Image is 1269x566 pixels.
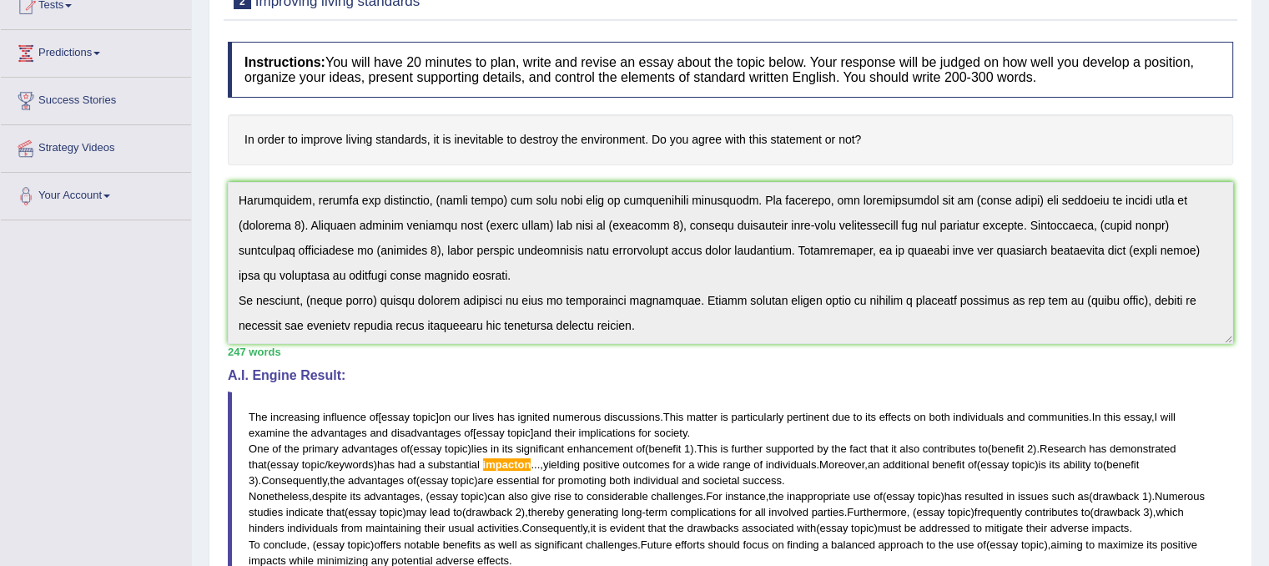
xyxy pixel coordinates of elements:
span: numerous [552,411,601,423]
span: its [502,442,513,455]
span: rise [554,490,572,503]
span: topic [1021,538,1044,551]
span: and [533,427,551,439]
span: is [599,522,607,534]
span: as [520,538,531,551]
span: 2 [516,506,521,518]
span: essay [819,522,848,534]
span: drawback [466,506,512,518]
span: In [1091,411,1100,423]
span: their [424,522,445,534]
span: that [647,522,666,534]
span: individuals [953,411,1004,423]
span: Consequently [261,474,327,487]
span: on [772,538,783,551]
span: drawback [1094,506,1141,518]
span: demonstrated [1110,442,1176,455]
span: in [491,442,499,455]
span: approach [878,538,923,551]
span: involved [768,506,808,518]
span: advantages [341,442,397,455]
span: This [697,442,718,455]
span: is [720,442,728,455]
span: essay [990,538,1018,551]
span: associated [742,522,793,534]
span: disadvantages [391,427,461,439]
span: for [739,506,752,518]
span: may [406,506,427,518]
span: For [706,490,723,503]
span: indicate [286,506,324,518]
span: has [377,458,395,471]
span: the [293,427,308,439]
span: maximize [1098,538,1144,551]
span: essay [316,538,345,551]
span: on [439,411,451,423]
span: both [929,411,949,423]
span: benefit [648,442,681,455]
span: and [370,427,388,439]
div: 247 words [228,344,1233,360]
span: use [853,490,870,503]
span: resulted [964,490,1003,503]
span: ability [1063,458,1090,471]
span: topic [451,474,474,487]
span: their [1026,522,1047,534]
span: Moreover [819,458,864,471]
span: essay [476,427,505,439]
span: benefit [1106,458,1139,471]
span: essay [413,442,441,455]
span: to [453,506,462,518]
a: Strategy Videos [1,125,191,167]
span: essay [420,474,448,487]
span: has [944,490,962,503]
span: as [1077,490,1089,503]
span: particularly [731,411,783,423]
span: benefit [932,458,964,471]
span: with [797,522,816,534]
span: individual [633,474,678,487]
span: the [768,490,783,503]
span: on [914,411,925,423]
span: benefit [991,442,1024,455]
span: their [555,427,576,439]
span: despite [312,490,347,503]
span: our [454,411,470,423]
span: fact [849,442,867,455]
span: it [891,442,897,455]
span: essay [430,490,458,503]
span: To [249,538,260,551]
span: of [874,490,883,503]
span: essential [496,474,539,487]
span: Future [641,538,672,551]
span: evident [610,522,645,534]
span: efforts [675,538,705,551]
span: hinders [249,522,285,534]
span: balanced [831,538,875,551]
span: the [669,522,684,534]
span: this [1104,411,1120,423]
span: 1 [684,442,690,455]
span: discussions [604,411,660,423]
span: that [249,458,267,471]
span: supported [766,442,814,455]
span: drawback [1092,490,1139,503]
span: benefits [443,538,481,551]
span: essay [381,411,410,423]
span: I [1154,411,1157,423]
a: Predictions [1,30,191,72]
span: the [831,442,846,455]
span: society [654,427,687,439]
span: from [341,522,363,534]
span: issues [1018,490,1049,503]
span: all [755,506,766,518]
span: adverse [1050,522,1089,534]
span: parties [812,506,844,518]
span: by [817,442,828,455]
span: is [720,411,728,423]
b: Instructions: [244,55,325,69]
h4: In order to improve living standards, it is inevitable to destroy the environment. Do you agree w... [228,114,1233,165]
span: essay [1124,411,1151,423]
span: is [1038,458,1045,471]
span: to [574,490,583,503]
